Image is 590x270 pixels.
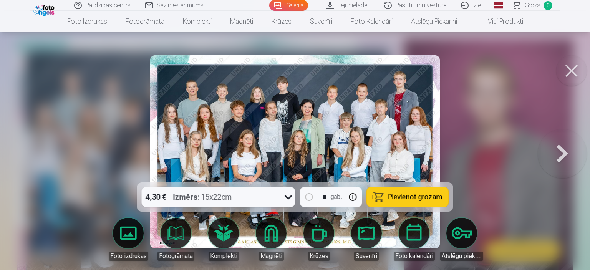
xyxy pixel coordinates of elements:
[154,218,197,261] a: Fotogrāmata
[250,218,293,261] a: Magnēti
[345,218,388,261] a: Suvenīri
[301,11,341,32] a: Suvenīri
[174,11,221,32] a: Komplekti
[202,218,245,261] a: Komplekti
[525,1,540,10] span: Grozs
[209,252,239,261] div: Komplekti
[367,187,449,207] button: Pievienot grozam
[393,218,436,261] a: Foto kalendāri
[259,252,284,261] div: Magnēti
[58,11,116,32] a: Foto izdrukas
[173,192,200,202] strong: Izmērs :
[440,252,483,261] div: Atslēgu piekariņi
[466,11,532,32] a: Visi produkti
[331,192,342,202] div: gab.
[107,218,150,261] a: Foto izdrukas
[116,11,174,32] a: Fotogrāmata
[440,218,483,261] a: Atslēgu piekariņi
[297,218,340,261] a: Krūzes
[544,1,552,10] span: 0
[173,187,232,207] div: 15x22cm
[388,194,442,200] span: Pievienot grozam
[157,252,194,261] div: Fotogrāmata
[354,252,379,261] div: Suvenīri
[221,11,262,32] a: Magnēti
[33,3,56,16] img: /fa1
[394,252,435,261] div: Foto kalendāri
[142,187,170,207] div: 4,30 €
[341,11,402,32] a: Foto kalendāri
[109,252,148,261] div: Foto izdrukas
[308,252,330,261] div: Krūzes
[262,11,301,32] a: Krūzes
[402,11,466,32] a: Atslēgu piekariņi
